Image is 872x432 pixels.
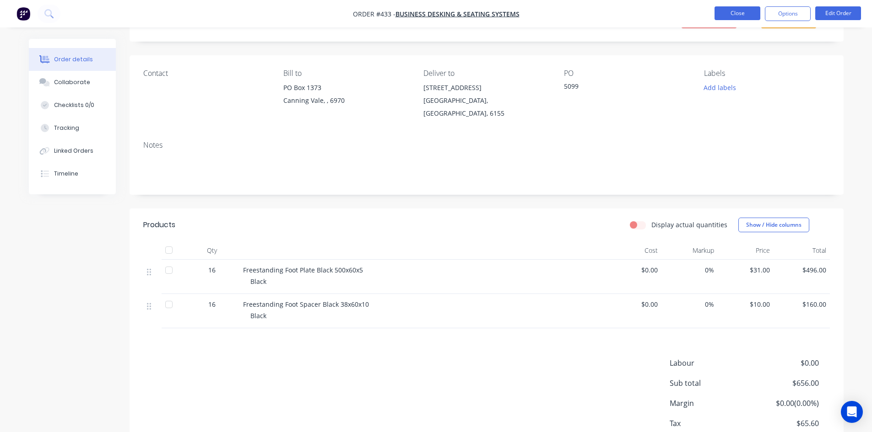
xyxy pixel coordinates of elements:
span: $65.60 [751,418,818,429]
button: Order details [29,48,116,71]
div: [STREET_ADDRESS][GEOGRAPHIC_DATA], [GEOGRAPHIC_DATA], 6155 [423,81,549,120]
span: 16 [208,299,216,309]
a: Business Desking & Seating Systems [395,10,520,18]
div: Linked Orders [54,147,93,155]
span: Tax [670,418,751,429]
button: Linked Orders [29,139,116,162]
span: $656.00 [751,378,818,389]
div: [STREET_ADDRESS] [423,81,549,94]
div: Checklists 0/0 [54,101,94,109]
div: Bill to [283,69,409,78]
span: $0.00 ( 0.00 %) [751,398,818,409]
span: Sub total [670,378,751,389]
span: Black [250,311,266,320]
div: Open Intercom Messenger [841,401,863,423]
span: Margin [670,398,751,409]
span: $160.00 [777,299,826,309]
div: Qty [184,241,239,260]
label: Display actual quantities [651,220,727,229]
div: Products [143,219,175,230]
span: 16 [208,265,216,275]
button: Show / Hide columns [738,218,809,232]
button: Timeline [29,162,116,185]
div: PO [564,69,689,78]
div: PO Box 1373Canning Vale, , 6970 [283,81,409,111]
span: Freestanding Foot Spacer Black 38x60x10 [243,300,369,309]
span: $0.00 [609,265,658,275]
button: Checklists 0/0 [29,94,116,117]
span: Black [250,277,266,286]
button: Options [765,6,811,21]
span: $31.00 [721,265,770,275]
div: Tracking [54,124,79,132]
span: Freestanding Foot Plate Black 500x60x5 [243,266,363,274]
div: Deliver to [423,69,549,78]
div: Cost [606,241,662,260]
div: Notes [143,141,830,149]
button: Edit Order [815,6,861,20]
span: $10.00 [721,299,770,309]
button: Close [715,6,760,20]
span: $496.00 [777,265,826,275]
button: Tracking [29,117,116,139]
div: Total [774,241,830,260]
div: Labels [704,69,829,78]
span: Order #433 - [353,10,395,18]
span: Labour [670,357,751,368]
span: 0% [665,265,714,275]
img: Factory [16,7,30,21]
div: PO Box 1373 [283,81,409,94]
div: Collaborate [54,78,90,86]
div: 5099 [564,81,678,94]
button: Add labels [699,81,741,94]
div: Contact [143,69,269,78]
div: Order details [54,55,93,64]
div: Price [718,241,774,260]
div: [GEOGRAPHIC_DATA], [GEOGRAPHIC_DATA], 6155 [423,94,549,120]
span: $0.00 [751,357,818,368]
span: $0.00 [609,299,658,309]
div: Markup [661,241,718,260]
span: 0% [665,299,714,309]
button: Collaborate [29,71,116,94]
div: Timeline [54,170,78,178]
div: Canning Vale, , 6970 [283,94,409,107]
